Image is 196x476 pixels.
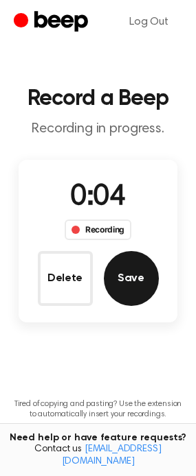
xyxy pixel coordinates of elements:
a: Log Out [116,5,182,38]
h1: Record a Beep [11,88,185,110]
p: Recording in progress. [11,121,185,138]
p: Tired of copying and pasting? Use the extension to automatically insert your recordings. [11,399,185,420]
div: Recording [65,219,131,240]
button: Save Audio Record [104,251,159,306]
a: Beep [14,9,91,36]
a: [EMAIL_ADDRESS][DOMAIN_NAME] [62,444,162,466]
span: Contact us [8,444,188,468]
span: 0:04 [70,183,125,212]
button: Delete Audio Record [38,251,93,306]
